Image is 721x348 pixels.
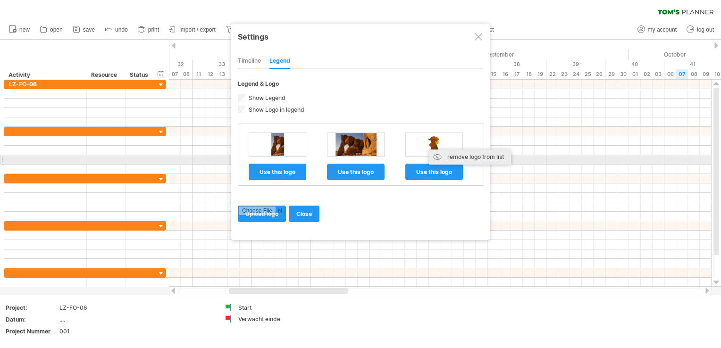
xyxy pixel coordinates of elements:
div: Monday, 15 September 2025 [487,69,499,79]
a: use this logo [249,164,306,180]
a: print [135,24,162,36]
div: 001 [59,327,139,335]
a: import / export [167,24,218,36]
a: undo [102,24,131,36]
img: 859431a1-b7a2-4d61-b3e7-586b61251654.png [271,133,284,156]
div: Legend & Logo [238,80,483,87]
div: Monday, 22 September 2025 [546,69,558,79]
div: Tuesday, 12 August 2025 [204,69,216,79]
div: Wednesday, 17 September 2025 [511,69,523,79]
div: Timeline [238,54,261,69]
span: use this logo [416,168,452,175]
div: Monday, 6 October 2025 [664,69,676,79]
a: use this logo [327,164,385,180]
div: Tuesday, 23 September 2025 [558,69,570,79]
a: log out [684,24,717,36]
span: Show Logo in legend [247,106,304,113]
div: September 2025 [369,50,629,59]
span: open [50,26,63,33]
div: Tuesday, 16 September 2025 [499,69,511,79]
div: Wednesday, 13 August 2025 [216,69,228,79]
div: remove logo from list [429,149,511,165]
div: Thursday, 7 August 2025 [169,69,181,79]
div: Tuesday, 7 October 2025 [676,69,688,79]
span: import / export [179,26,216,33]
span: log out [697,26,714,33]
div: Thursday, 18 September 2025 [523,69,535,79]
span: close [296,210,312,217]
a: open [37,24,66,36]
div: Start [238,304,290,312]
span: use this logo [338,168,374,175]
div: Thursday, 25 September 2025 [582,69,594,79]
div: Wednesday, 24 September 2025 [570,69,582,79]
div: Project Nummer [6,327,58,335]
div: LZ-FO-06 [9,80,82,89]
div: Thursday, 2 October 2025 [641,69,653,79]
div: .... [59,315,139,323]
div: Friday, 26 September 2025 [594,69,605,79]
a: filter/search [223,24,268,36]
span: Show Legend [247,94,285,101]
a: save [70,24,98,36]
div: Monday, 11 August 2025 [193,69,204,79]
a: close [289,206,319,222]
div: Thursday, 14 August 2025 [228,69,240,79]
span: my account [648,26,677,33]
div: Tuesday, 30 September 2025 [617,69,629,79]
div: Wednesday, 1 October 2025 [629,69,641,79]
img: 9113d74f-4e2f-4561-a05a-5b76d1644403.png [335,133,377,156]
div: Status [130,70,151,80]
div: Friday, 19 September 2025 [535,69,546,79]
span: use this logo [260,168,295,175]
img: cf01a6a4-37cf-4fb8-989e-d798ba314a6b.png [427,133,442,156]
div: Legend [269,54,290,69]
div: 33 [193,59,252,69]
div: Monday, 29 September 2025 [605,69,617,79]
div: 40 [605,59,664,69]
div: Activity [8,70,81,80]
div: Verwacht einde [238,315,290,323]
div: Friday, 3 October 2025 [653,69,664,79]
div: Friday, 8 August 2025 [181,69,193,79]
span: undo [115,26,128,33]
a: new [7,24,33,36]
div: Datum: [6,315,58,323]
div: Settings [238,28,483,45]
span: save [83,26,95,33]
span: print [148,26,159,33]
span: new [19,26,30,33]
div: Project: [6,304,58,312]
div: Thursday, 9 October 2025 [700,69,712,79]
div: 38 [487,59,546,69]
a: my account [635,24,679,36]
a: upload logo [238,206,286,222]
div: Resource [91,70,120,80]
div: Wednesday, 8 October 2025 [688,69,700,79]
span: contact [476,26,494,33]
span: upload logo [245,210,278,217]
a: use this logo [405,164,463,180]
div: LZ-FO-06 [59,304,139,312]
div: 39 [546,59,605,69]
